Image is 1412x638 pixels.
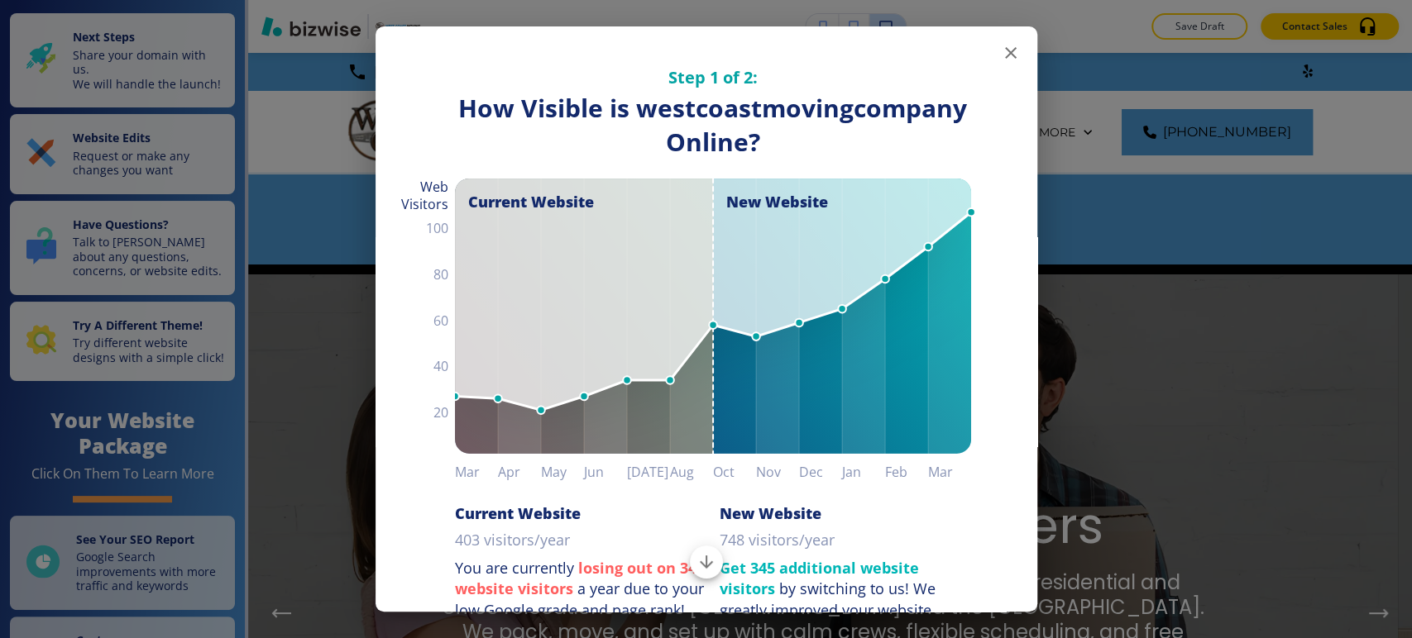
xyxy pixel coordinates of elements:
[455,558,705,599] strong: losing out on 345 website visitors
[541,460,584,483] h6: May
[720,558,919,599] strong: Get 345 additional website visitors
[885,460,928,483] h6: Feb
[842,460,885,483] h6: Jan
[720,503,821,523] h6: New Website
[670,460,713,483] h6: Aug
[928,460,971,483] h6: Mar
[627,460,670,483] h6: [DATE]
[720,530,835,551] p: 748 visitors/year
[799,460,842,483] h6: Dec
[690,545,723,578] button: Scroll to bottom
[756,460,799,483] h6: Nov
[455,460,498,483] h6: Mar
[584,460,627,483] h6: Jun
[498,460,541,483] h6: Apr
[713,460,756,483] h6: Oct
[455,558,706,621] p: You are currently a year due to your low Google grade and page rank!
[455,503,581,523] h6: Current Website
[455,530,570,551] p: 403 visitors/year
